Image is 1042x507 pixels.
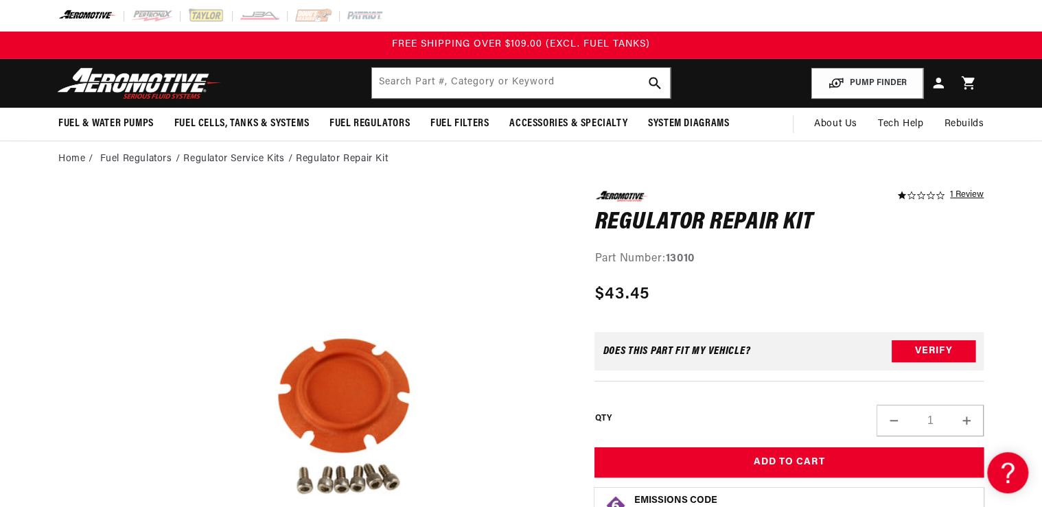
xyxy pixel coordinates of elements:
span: $43.45 [594,282,649,307]
summary: Tech Help [868,108,934,141]
button: Verify [892,340,975,362]
button: Add to Cart [594,447,984,478]
span: FREE SHIPPING OVER $109.00 (EXCL. FUEL TANKS) [392,39,650,49]
span: Fuel Filters [430,117,489,131]
a: About Us [804,108,868,141]
span: Fuel Cells, Tanks & Systems [174,117,309,131]
input: Search by Part Number, Category or Keyword [372,68,670,98]
a: 1 reviews [950,191,984,200]
span: Fuel Regulators [329,117,410,131]
span: Rebuilds [944,117,984,132]
button: search button [640,68,670,98]
div: Does This part fit My vehicle? [603,346,750,357]
span: Accessories & Specialty [509,117,627,131]
summary: Fuel Cells, Tanks & Systems [164,108,319,140]
span: System Diagrams [648,117,729,131]
li: Regulator Repair Kit [296,152,388,167]
h1: Regulator Repair Kit [594,212,984,234]
span: About Us [814,119,857,129]
summary: Fuel & Water Pumps [48,108,164,140]
summary: Accessories & Specialty [499,108,638,140]
li: Regulator Service Kits [183,152,296,167]
div: Part Number: [594,250,984,268]
summary: System Diagrams [638,108,739,140]
label: QTY [594,413,612,425]
summary: Rebuilds [934,108,994,141]
button: PUMP FINDER [811,68,923,99]
img: Aeromotive [54,67,225,99]
strong: 13010 [666,253,695,264]
strong: Emissions Code [634,495,717,506]
span: Tech Help [878,117,923,132]
span: Fuel & Water Pumps [58,117,154,131]
summary: Fuel Filters [420,108,499,140]
li: Fuel Regulators [100,152,184,167]
nav: breadcrumbs [58,152,984,167]
a: Home [58,152,85,167]
summary: Fuel Regulators [319,108,420,140]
